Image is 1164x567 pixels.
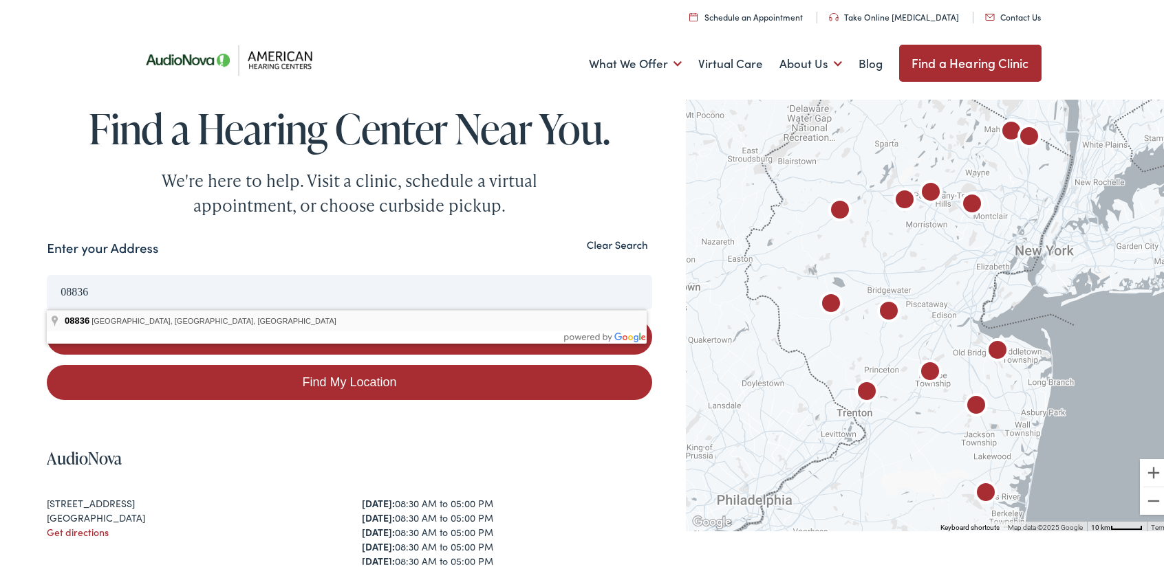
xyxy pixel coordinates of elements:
[964,469,1008,513] div: AudioNova
[689,10,698,19] img: utility icon
[689,8,803,20] a: Schedule an Appointment
[950,181,994,225] div: American Hearing Centers by AudioNova
[362,537,395,551] strong: [DATE]:
[689,511,735,529] img: Google
[940,520,1000,530] button: Keyboard shortcuts
[1007,113,1051,157] div: AudioNova
[362,508,395,522] strong: [DATE]:
[899,42,1042,79] a: Find a Hearing Clinic
[845,368,889,412] div: AudioNova
[362,551,395,565] strong: [DATE]:
[47,444,122,467] a: AudioNova
[91,314,336,322] span: [GEOGRAPHIC_DATA], [GEOGRAPHIC_DATA], [GEOGRAPHIC_DATA]
[1087,519,1147,529] button: Map Scale: 10 km per 43 pixels
[883,177,927,221] div: American Hearing Centers by AudioNova
[867,288,911,332] div: AudioNova
[47,272,651,307] input: Enter your address or zip code
[809,280,853,324] div: AudioNova
[1008,521,1083,529] span: Map data ©2025 Google
[985,8,1041,20] a: Contact Us
[362,493,395,507] strong: [DATE]:
[989,108,1033,152] div: AudioNova
[976,327,1020,371] div: AudioNova
[1091,521,1110,529] span: 10 km
[47,103,651,148] h1: Find a Hearing Center Near You.
[908,348,952,392] div: AudioNova
[859,36,883,87] a: Blog
[829,10,839,19] img: utility icon
[362,522,395,536] strong: [DATE]:
[47,508,337,522] div: [GEOGRAPHIC_DATA]
[47,522,109,536] a: Get directions
[47,362,651,397] a: Find My Location
[909,169,953,213] div: AudioNova
[985,11,995,18] img: utility icon
[129,166,570,215] div: We're here to help. Visit a clinic, schedule a virtual appointment, or choose curbside pickup.
[779,36,842,87] a: About Us
[689,511,735,529] a: Open this area in Google Maps (opens a new window)
[47,236,158,256] label: Enter your Address
[698,36,763,87] a: Virtual Care
[583,236,652,249] button: Clear Search
[47,493,337,508] div: [STREET_ADDRESS]
[818,187,862,231] div: AudioNova
[65,313,89,323] span: 08836
[954,382,998,426] div: AudioNova
[829,8,959,20] a: Take Online [MEDICAL_DATA]
[589,36,682,87] a: What We Offer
